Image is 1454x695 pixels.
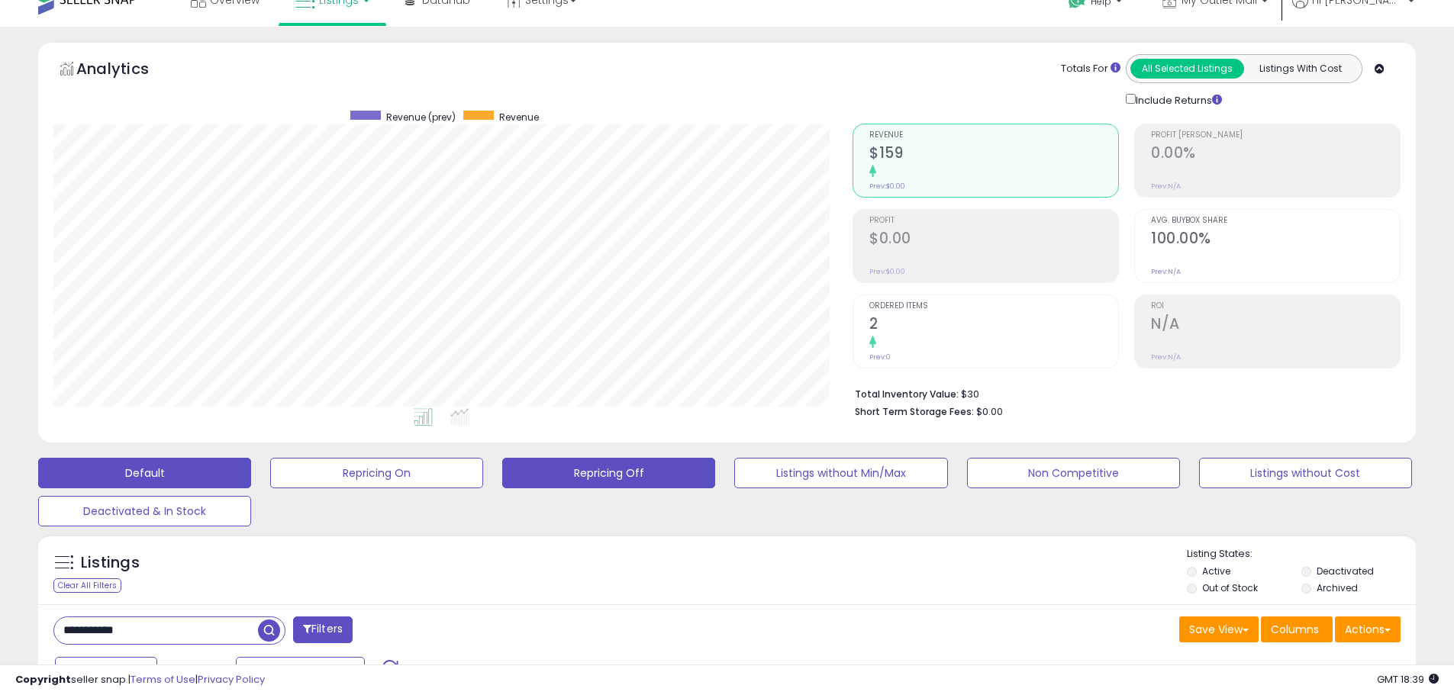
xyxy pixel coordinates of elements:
span: ROI [1151,302,1400,310]
span: Revenue [499,111,539,124]
span: Profit [869,217,1118,225]
h5: Listings [81,552,140,574]
small: Prev: N/A [1151,182,1181,191]
button: Actions [1335,616,1401,642]
h2: $0.00 [869,230,1118,250]
h2: 0.00% [1151,144,1400,165]
small: Prev: N/A [1151,267,1181,276]
span: $0.00 [976,404,1003,419]
button: Repricing On [270,458,483,488]
label: Deactivated [1317,565,1374,578]
div: Include Returns [1114,91,1240,108]
button: All Selected Listings [1130,59,1244,79]
button: Filters [293,616,353,643]
button: Save View [1179,616,1259,642]
h2: $159 [869,144,1118,165]
div: Totals For [1061,62,1120,76]
button: Listings without Cost [1199,458,1412,488]
label: Archived [1317,581,1358,594]
span: Profit [PERSON_NAME] [1151,131,1400,140]
small: Prev: N/A [1151,352,1181,362]
button: Sep-25 - Oct-01 [236,657,365,683]
small: Prev: $0.00 [869,267,905,276]
b: Short Term Storage Fees: [855,405,974,418]
button: Default [38,458,251,488]
button: Listings without Min/Max [734,458,947,488]
h2: 2 [869,315,1118,336]
strong: Copyright [15,672,71,687]
button: Columns [1261,616,1333,642]
label: Active [1202,565,1230,578]
h5: Analytics [76,58,179,83]
label: Out of Stock [1202,581,1258,594]
span: Last 7 Days [78,662,138,677]
small: Prev: $0.00 [869,182,905,191]
span: Revenue [869,131,1118,140]
button: Listings With Cost [1243,59,1357,79]
div: seller snap | | [15,673,265,687]
button: Repricing Off [502,458,715,488]
span: Sep-25 - Oct-01 [259,662,346,677]
h2: 100.00% [1151,230,1400,250]
a: Privacy Policy [198,672,265,687]
button: Non Competitive [967,458,1180,488]
span: Ordered Items [869,302,1118,310]
b: Total Inventory Value: [855,388,959,401]
small: Prev: 0 [869,352,891,362]
span: Columns [1271,622,1319,637]
button: Last 7 Days [55,657,157,683]
span: Avg. Buybox Share [1151,217,1400,225]
li: $30 [855,384,1389,402]
p: Listing States: [1187,547,1416,561]
a: Terms of Use [131,672,195,687]
span: Revenue (prev) [386,111,456,124]
span: Compared to: [160,664,230,678]
span: 2025-10-9 18:39 GMT [1377,672,1439,687]
h2: N/A [1151,315,1400,336]
button: Deactivated & In Stock [38,496,251,526]
div: Clear All Filters [53,578,121,593]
